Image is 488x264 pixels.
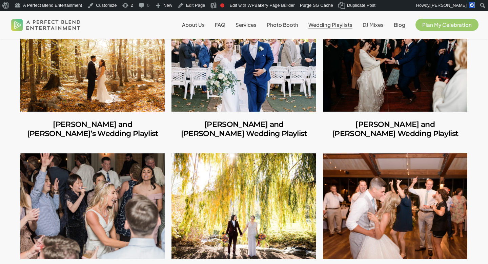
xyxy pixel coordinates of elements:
[236,22,257,27] a: Services
[363,22,384,27] a: DJ Mixes
[20,153,165,259] a: Amara and Jon’s Wedding Playlist
[171,112,316,147] a: George and Mackenzie’s Wedding Playlist
[394,22,405,27] a: Blog
[422,21,472,28] span: Plan My Celebration
[215,22,225,27] a: FAQ
[220,3,224,7] div: Focus keyphrase not set
[323,112,467,147] a: Norah and Schuyler’s Wedding Playlist
[323,6,467,112] a: Norah and Schuyler’s Wedding Playlist
[171,6,316,112] a: George and Mackenzie’s Wedding Playlist
[9,14,82,36] img: A Perfect Blend Entertainment
[308,22,352,27] a: Wedding Playlists
[215,21,225,28] span: FAQ
[394,21,405,28] span: Blog
[415,22,479,27] a: Plan My Celebration
[20,6,165,112] a: Ruben and Lesley’s Wedding Playlist
[182,21,205,28] span: About Us
[236,21,257,28] span: Services
[20,112,165,147] a: Ruben and Lesley’s Wedding Playlist
[171,153,316,259] a: Adriana and Jenna’s Wedding Playlist
[430,3,467,8] span: [PERSON_NAME]
[267,21,298,28] span: Photo Booth
[267,22,298,27] a: Photo Booth
[363,21,384,28] span: DJ Mixes
[308,21,352,28] span: Wedding Playlists
[182,22,205,27] a: About Us
[323,153,467,259] a: Alyssa and Ryan’s Wedding Playlist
